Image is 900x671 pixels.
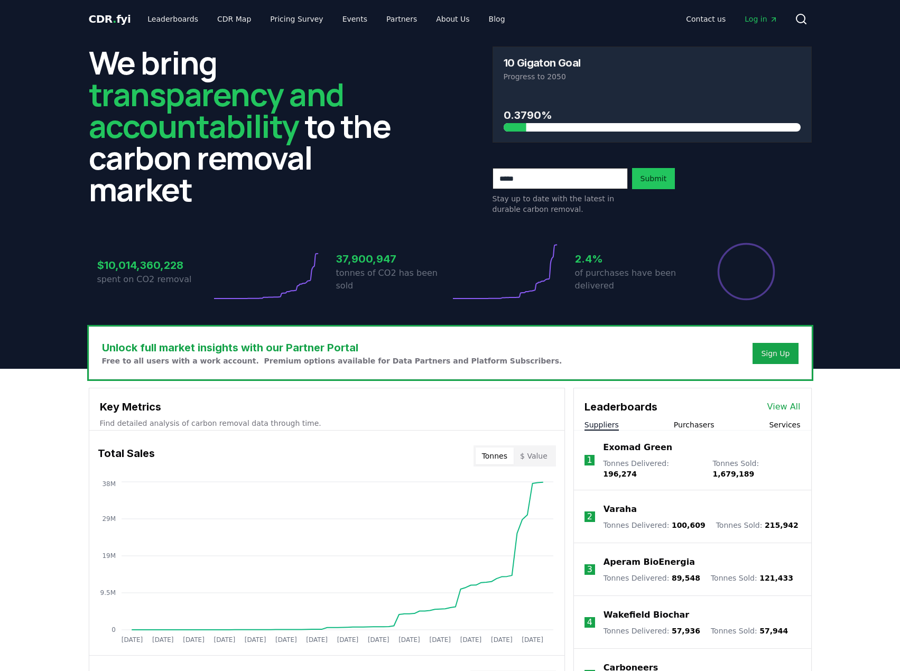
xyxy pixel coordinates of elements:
span: transparency and accountability [89,72,344,147]
a: CDR.fyi [89,12,131,26]
p: Tonnes Sold : [711,626,788,636]
tspan: [DATE] [121,636,143,644]
span: 57,936 [672,627,700,635]
a: About Us [428,10,478,29]
h3: Leaderboards [584,399,657,415]
p: Stay up to date with the latest in durable carbon removal. [493,193,628,215]
tspan: [DATE] [491,636,513,644]
a: View All [767,400,801,413]
tspan: 38M [102,480,116,488]
a: Pricing Survey [262,10,331,29]
p: Find detailed analysis of carbon removal data through time. [100,418,554,428]
span: 196,274 [603,470,637,478]
tspan: [DATE] [306,636,328,644]
tspan: [DATE] [429,636,451,644]
h3: $10,014,360,228 [97,257,211,273]
span: 121,433 [759,574,793,582]
h3: 2.4% [575,251,689,267]
span: 57,944 [759,627,788,635]
a: CDR Map [209,10,259,29]
a: Leaderboards [139,10,207,29]
a: Aperam BioEnergia [604,556,695,569]
span: 100,609 [672,521,706,529]
a: Contact us [678,10,734,29]
button: Purchasers [674,420,715,430]
a: Log in [736,10,786,29]
p: Tonnes Delivered : [604,626,700,636]
h2: We bring to the carbon removal market [89,46,408,205]
p: spent on CO2 removal [97,273,211,286]
h3: 37,900,947 [336,251,450,267]
tspan: 29M [102,515,116,523]
tspan: 9.5M [100,589,115,597]
p: Tonnes Delivered : [604,520,706,530]
tspan: [DATE] [367,636,389,644]
p: 3 [587,563,592,576]
tspan: [DATE] [522,636,543,644]
button: $ Value [514,448,554,464]
tspan: 0 [112,626,116,633]
p: Tonnes Sold : [711,573,793,583]
p: Tonnes Sold : [712,458,800,479]
p: Tonnes Delivered : [604,573,700,583]
span: Log in [745,14,777,24]
tspan: 19M [102,552,116,560]
tspan: [DATE] [337,636,358,644]
tspan: [DATE] [183,636,205,644]
span: 1,679,189 [712,470,754,478]
p: Tonnes Delivered : [603,458,702,479]
tspan: [DATE] [214,636,235,644]
button: Sign Up [753,343,798,364]
a: Events [334,10,376,29]
button: Tonnes [476,448,514,464]
span: 215,942 [765,521,799,529]
h3: Total Sales [98,445,155,467]
tspan: [DATE] [152,636,173,644]
p: Free to all users with a work account. Premium options available for Data Partners and Platform S... [102,356,562,366]
span: CDR fyi [89,13,131,25]
h3: Key Metrics [100,399,554,415]
button: Suppliers [584,420,619,430]
a: Partners [378,10,425,29]
tspan: [DATE] [398,636,420,644]
a: Exomad Green [603,441,672,454]
p: 4 [587,616,592,629]
a: Wakefield Biochar [604,609,689,621]
tspan: [DATE] [460,636,481,644]
button: Submit [632,168,675,189]
tspan: [DATE] [275,636,297,644]
nav: Main [139,10,513,29]
a: Varaha [604,503,637,516]
span: 89,548 [672,574,700,582]
p: Tonnes Sold : [716,520,799,530]
p: 2 [587,510,592,523]
p: Progress to 2050 [504,71,801,82]
nav: Main [678,10,786,29]
button: Services [769,420,800,430]
div: Percentage of sales delivered [717,242,776,301]
span: . [113,13,116,25]
h3: 0.3790% [504,107,801,123]
h3: Unlock full market insights with our Partner Portal [102,340,562,356]
tspan: [DATE] [244,636,266,644]
h3: 10 Gigaton Goal [504,58,581,68]
a: Blog [480,10,514,29]
p: of purchases have been delivered [575,267,689,292]
p: 1 [587,454,592,467]
a: Sign Up [761,348,790,359]
p: tonnes of CO2 has been sold [336,267,450,292]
